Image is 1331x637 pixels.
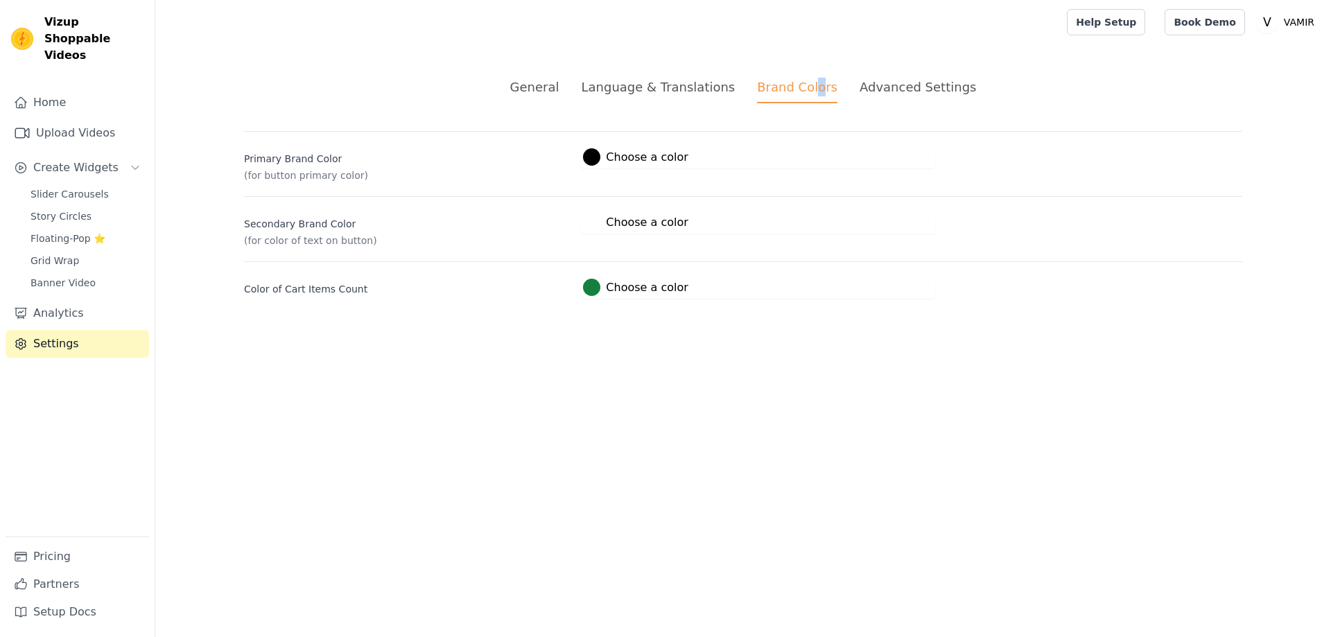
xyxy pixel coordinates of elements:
button: Choose a color color picker [580,146,690,168]
span: Banner Video [31,276,96,290]
a: Story Circles [22,207,149,226]
label: Choose a color [583,213,688,231]
span: Slider Carousels [31,187,109,201]
div: Advanced Settings [860,78,976,96]
a: Book Demo [1165,9,1244,35]
a: Banner Video [22,273,149,293]
a: Settings [6,330,149,358]
span: Grid Wrap [31,254,79,268]
button: Choose a color color picker [580,276,690,299]
label: Color of Cart Items Count [244,277,569,296]
span: Story Circles [31,209,92,223]
a: Pricing [6,543,149,570]
button: Choose a color color picker [580,211,690,234]
p: (for color of text on button) [244,234,569,247]
a: Grid Wrap [22,251,149,270]
a: Floating-Pop ⭐ [22,229,149,248]
a: Slider Carousels [22,184,149,204]
span: Vizup Shoppable Videos [44,14,143,64]
p: (for button primary color) [244,168,569,182]
label: Choose a color [583,279,688,296]
label: Primary Brand Color [244,146,569,166]
button: Create Widgets [6,154,149,182]
button: V VAMIR [1256,10,1320,35]
div: General [510,78,559,96]
div: Brand Colors [757,78,837,103]
a: Analytics [6,299,149,327]
a: Partners [6,570,149,598]
p: VAMIR [1278,10,1320,35]
a: Setup Docs [6,598,149,626]
label: Secondary Brand Color [244,211,569,231]
a: Upload Videos [6,119,149,147]
label: Choose a color [583,148,688,166]
text: V [1263,15,1271,29]
span: Create Widgets [33,159,119,176]
a: Help Setup [1067,9,1145,35]
a: Home [6,89,149,116]
div: Language & Translations [581,78,735,96]
span: Floating-Pop ⭐ [31,232,105,245]
img: Vizup [11,28,33,50]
